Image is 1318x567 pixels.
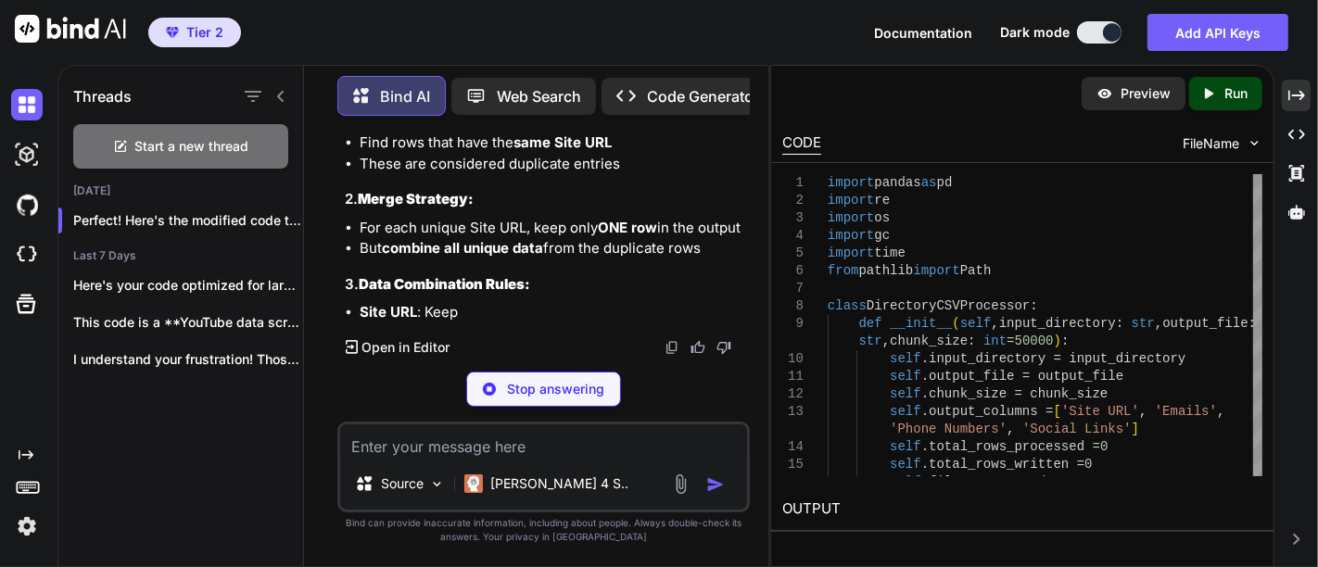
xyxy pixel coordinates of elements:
[875,210,891,225] span: os
[891,386,922,401] span: self
[921,351,1186,366] span: .input_directory = input_directory
[380,85,430,107] p: Bind AI
[921,175,937,190] span: as
[716,340,731,355] img: dislike
[782,315,804,333] div: 9
[11,239,43,271] img: cloudideIcon
[670,473,691,495] img: attachment
[782,245,804,262] div: 5
[867,298,1030,313] span: DirectoryCSVProcessor
[891,439,922,454] span: self
[828,193,874,208] span: import
[706,475,725,494] img: icon
[999,316,1116,331] span: input_directory
[665,340,679,355] img: copy
[1139,404,1147,419] span: ,
[1000,23,1070,42] span: Dark mode
[782,403,804,421] div: 13
[859,263,914,278] span: pathlib
[859,316,882,331] span: def
[828,298,867,313] span: class
[782,192,804,209] div: 2
[507,380,604,398] p: Stop answering
[891,457,922,472] span: self
[1132,422,1139,436] span: ]
[490,474,628,493] p: [PERSON_NAME] 4 S..
[1085,457,1093,472] span: 0
[73,313,303,332] p: This code is a **YouTube data scraper**...
[782,132,821,155] div: CODE
[1061,404,1139,419] span: 'Site URL'
[960,316,992,331] span: self
[782,350,804,368] div: 10
[345,189,745,210] h3: 2.
[921,369,1123,384] span: .output_file = output_file
[11,510,43,542] img: settings
[358,190,474,208] strong: Merge Strategy:
[1008,334,1015,348] span: =
[891,474,922,489] span: self
[464,474,483,493] img: Claude 4 Sonnet
[782,209,804,227] div: 3
[361,338,450,357] p: Open in Editor
[874,25,972,41] span: Documentation
[73,85,132,107] h1: Threads
[1155,404,1217,419] span: 'Emails'
[828,246,874,260] span: import
[1100,439,1108,454] span: 0
[1116,316,1123,331] span: :
[828,210,874,225] span: import
[891,334,969,348] span: chunk_size
[937,175,953,190] span: pd
[828,228,874,243] span: import
[58,183,303,198] h2: [DATE]
[891,351,922,366] span: self
[1008,422,1015,436] span: ,
[1217,404,1224,419] span: ,
[992,316,999,331] span: ,
[782,456,804,473] div: 15
[360,238,745,259] li: But from the duplicate rows
[875,246,906,260] span: time
[1155,316,1162,331] span: ,
[828,175,874,190] span: import
[360,303,417,321] strong: Site URL
[647,85,759,107] p: Code Generator
[874,23,972,43] button: Documentation
[953,316,960,331] span: (
[969,334,976,348] span: :
[782,174,804,192] div: 1
[782,438,804,456] div: 14
[73,211,303,230] p: Perfect! Here's the modified code that p...
[1061,474,1069,489] span: 0
[921,439,1100,454] span: .total_rows_processed =
[782,473,804,491] div: 16
[691,340,705,355] img: like
[882,334,890,348] span: ,
[360,302,745,323] li: : Keep
[73,350,303,369] p: I understand your frustration! Those timeout warnings...
[782,227,804,245] div: 4
[497,85,581,107] p: Web Search
[875,228,891,243] span: gc
[11,139,43,170] img: darkAi-studio
[429,476,445,492] img: Pick Models
[782,297,804,315] div: 8
[360,218,745,239] li: For each unique Site URL, keep only in the output
[73,276,303,295] p: Here's your code optimized for large datasets...
[921,404,1054,419] span: .output_columns =
[921,474,1061,489] span: .files_processed =
[1054,334,1061,348] span: )
[875,193,891,208] span: re
[345,274,745,296] h3: 3.
[360,154,745,175] li: These are considered duplicate entries
[382,239,543,257] strong: combine all unique data
[921,457,1084,472] span: .total_rows_written =
[891,316,953,331] span: __init__
[1054,404,1061,419] span: [
[11,89,43,120] img: darkChat
[1015,334,1054,348] span: 50000
[891,369,922,384] span: self
[782,385,804,403] div: 12
[891,404,922,419] span: self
